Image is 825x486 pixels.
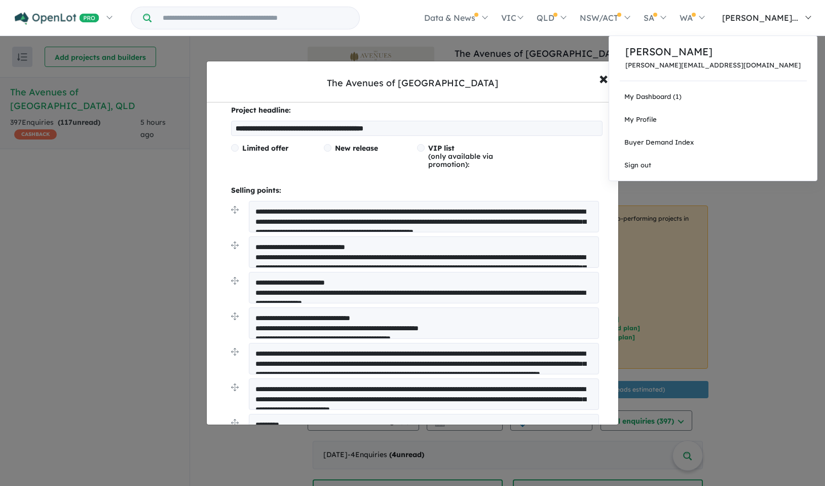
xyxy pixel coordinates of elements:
[335,144,378,153] span: New release
[428,144,455,153] span: VIP list
[625,44,801,59] p: [PERSON_NAME]
[231,185,603,197] p: Selling points:
[231,277,239,285] img: drag.svg
[327,77,498,90] div: The Avenues of [GEOGRAPHIC_DATA]
[609,85,817,108] a: My Dashboard (1)
[242,144,288,153] span: Limited offer
[231,384,239,391] img: drag.svg
[231,419,239,427] img: drag.svg
[609,154,817,177] a: Sign out
[15,12,99,25] img: Openlot PRO Logo White
[722,13,798,23] span: [PERSON_NAME]...
[599,67,608,89] span: ×
[609,131,817,154] a: Buyer Demand Index
[231,241,239,249] img: drag.svg
[625,61,801,69] p: [PERSON_NAME][EMAIL_ADDRESS][DOMAIN_NAME]
[624,115,657,123] span: My Profile
[231,206,239,214] img: drag.svg
[231,348,239,356] img: drag.svg
[231,313,239,320] img: drag.svg
[154,7,357,29] input: Try estate name, suburb, builder or developer
[428,144,493,169] span: (only available via promotion):
[231,105,603,117] p: Project headline:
